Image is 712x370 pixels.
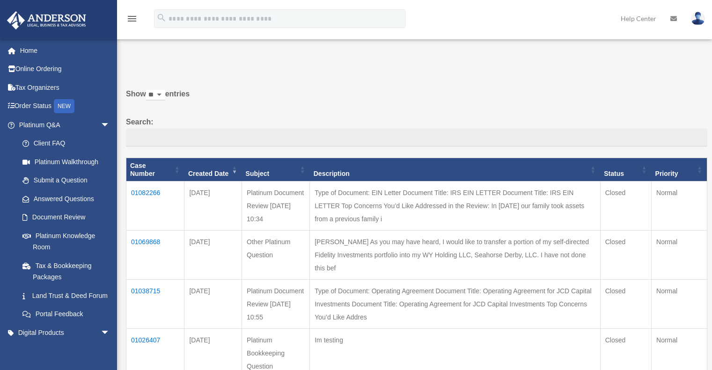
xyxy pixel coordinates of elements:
td: [DATE] [184,231,242,280]
a: Document Review [13,208,119,227]
td: Closed [600,181,651,231]
td: Normal [652,181,707,231]
select: Showentries [146,90,165,101]
a: Platinum Knowledge Room [13,226,119,256]
td: Type of Document: Operating Agreement Document Title: Operating Agreement for JCD Capital Investm... [310,280,600,329]
label: Show entries [126,87,707,110]
a: Submit a Question [13,171,119,190]
td: Closed [600,231,651,280]
td: Platinum Document Review [DATE] 10:34 [242,181,310,231]
img: Anderson Advisors Platinum Portal [4,11,89,29]
td: [DATE] [184,181,242,231]
td: 01082266 [126,181,184,231]
input: Search: [126,129,707,146]
i: search [156,13,167,23]
a: Platinum Walkthrough [13,152,119,171]
a: Platinum Q&Aarrow_drop_down [7,116,119,134]
td: Type of Document: EIN Letter Document Title: IRS EIN LETTER Document Title: IRS EIN LETTER Top Co... [310,181,600,231]
a: Digital Productsarrow_drop_down [7,323,124,342]
th: Description: activate to sort column ascending [310,158,600,181]
img: User Pic [691,12,705,25]
th: Subject: activate to sort column ascending [242,158,310,181]
a: Answered Questions [13,189,115,208]
a: Land Trust & Deed Forum [13,286,119,305]
td: Normal [652,231,707,280]
a: Tax Organizers [7,78,124,97]
td: 01038715 [126,280,184,329]
div: NEW [54,99,74,113]
td: Normal [652,280,707,329]
td: Closed [600,280,651,329]
a: Home [7,41,124,60]
a: Client FAQ [13,134,119,153]
i: menu [126,13,138,24]
label: Search: [126,116,707,146]
a: menu [126,16,138,24]
td: [DATE] [184,280,242,329]
td: Other Platinum Question [242,231,310,280]
span: arrow_drop_down [101,323,119,342]
td: Platinum Document Review [DATE] 10:55 [242,280,310,329]
a: Portal Feedback [13,305,119,324]
a: Online Ordering [7,60,124,79]
a: Tax & Bookkeeping Packages [13,256,119,286]
span: arrow_drop_down [101,116,119,135]
th: Case Number: activate to sort column ascending [126,158,184,181]
td: 01069868 [126,231,184,280]
td: [PERSON_NAME] As you may have heard, I would like to transfer a portion of my self-directed Fidel... [310,231,600,280]
a: Order StatusNEW [7,97,124,116]
th: Priority: activate to sort column ascending [652,158,707,181]
th: Created Date: activate to sort column ascending [184,158,242,181]
th: Status: activate to sort column ascending [600,158,651,181]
